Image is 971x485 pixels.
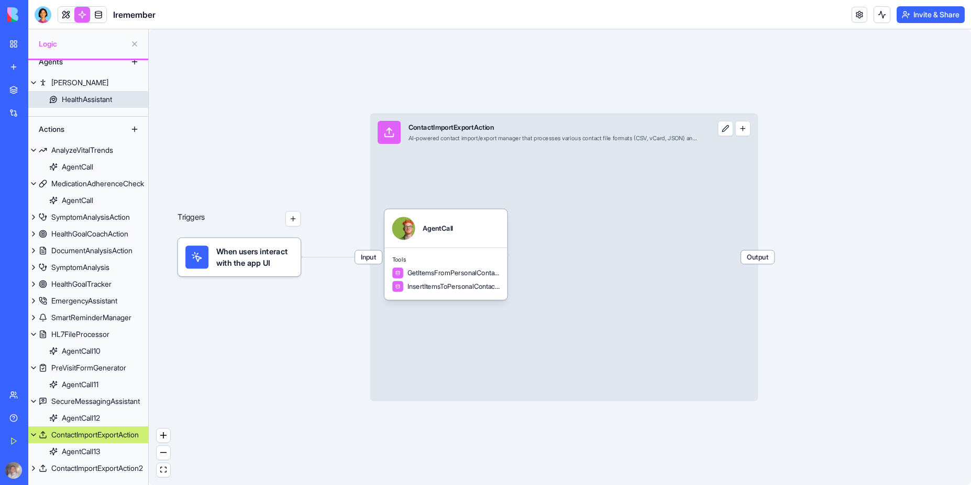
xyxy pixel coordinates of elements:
[51,396,140,407] div: SecureMessagingAssistant
[157,446,170,460] button: zoom out
[145,410,160,431] span: 😞
[28,292,148,309] a: EmergencyAssistant
[178,238,301,276] div: When users interact with the app UI
[355,251,382,264] span: Input
[28,142,148,159] a: AnalyzeVitalTrends
[370,113,758,401] div: InputContactImportExportActionAI-powered contact import/export manager that processes various con...
[39,39,126,49] span: Logic
[5,462,22,479] img: ACg8ocIoKTluYVx1WVSvMTc6vEhh8zlEulljtIG1Q6EjfdS3E24EJStT=s96-c
[407,268,500,278] span: GetItemsFromPersonalContactsTable
[51,312,131,323] div: SmartReminderManager
[28,343,148,359] a: AgentCall10
[62,379,98,390] div: AgentCall11
[392,256,500,264] span: Tools
[384,209,507,300] div: AgentCallToolsGetItemsFromPersonalContactsTableInsertItemsToPersonalContactsTable
[51,178,144,189] div: MedicationAdherenceCheck
[7,7,72,22] img: logo
[51,262,109,273] div: SymptomAnalysis
[51,279,112,289] div: HealthGoalTracker
[51,363,126,373] div: PreVisitFormGenerator
[62,446,100,457] div: AgentCall13
[409,134,697,142] div: AI-powered contact import/export manager that processes various contact file formats (CSV, vCard,...
[138,444,222,453] a: Open in help center
[51,145,113,155] div: AnalyzeVitalTrends
[34,121,117,138] div: Actions
[28,359,148,376] a: PreVisitFormGenerator
[741,251,774,264] span: Output
[28,376,148,393] a: AgentCall11
[28,159,148,175] a: AgentCall
[34,53,117,70] div: Agents
[62,346,101,356] div: AgentCall10
[62,195,93,206] div: AgentCall
[897,6,965,23] button: Invite & Share
[28,175,148,192] a: MedicationAdherenceCheck
[28,326,148,343] a: HL7FileProcessor
[178,181,301,276] div: Triggers
[51,296,117,306] div: EmergencyAssistant
[194,410,221,431] span: smiley reaction
[28,426,148,443] a: ContactImportExportAction
[51,77,108,88] div: [PERSON_NAME]
[28,443,148,460] a: AgentCall13
[28,74,148,91] a: [PERSON_NAME]
[200,410,215,431] span: 😃
[139,410,167,431] span: disappointed reaction
[315,4,335,24] button: Collapse window
[28,91,148,108] a: HealthAssistant
[51,229,128,239] div: HealthGoalCoachAction
[51,430,139,440] div: ContactImportExportAction
[28,192,148,209] a: AgentCall
[409,123,697,132] div: ContactImportExportAction
[62,94,112,105] div: HealthAssistant
[28,276,148,292] a: HealthGoalTracker
[407,281,500,291] span: InsertItemsToPersonalContactsTable
[28,460,148,477] a: ContactImportExportAction2
[28,410,148,426] a: AgentCall12
[51,463,143,473] div: ContactImportExportAction2
[157,428,170,443] button: zoom in
[167,410,194,431] span: neutral face reaction
[172,410,187,431] span: 😐
[28,225,148,242] a: HealthGoalCoachAction
[51,245,133,256] div: DocumentAnalysisAction
[62,413,100,423] div: AgentCall12
[335,4,354,23] div: Close
[62,162,93,172] div: AgentCall
[178,211,205,226] p: Triggers
[51,329,109,340] div: HL7FileProcessor
[13,400,348,411] div: Did this answer your question?
[28,259,148,276] a: SymptomAnalysis
[157,463,170,477] button: fit view
[51,212,130,222] div: SymptomAnalysisAction
[28,209,148,225] a: SymptomAnalysisAction
[28,242,148,259] a: DocumentAnalysisAction
[216,245,293,268] span: When users interact with the app UI
[423,223,453,233] div: AgentCall
[7,4,27,24] button: go back
[113,8,156,21] span: Iremember
[28,393,148,410] a: SecureMessagingAssistant
[28,309,148,326] a: SmartReminderManager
